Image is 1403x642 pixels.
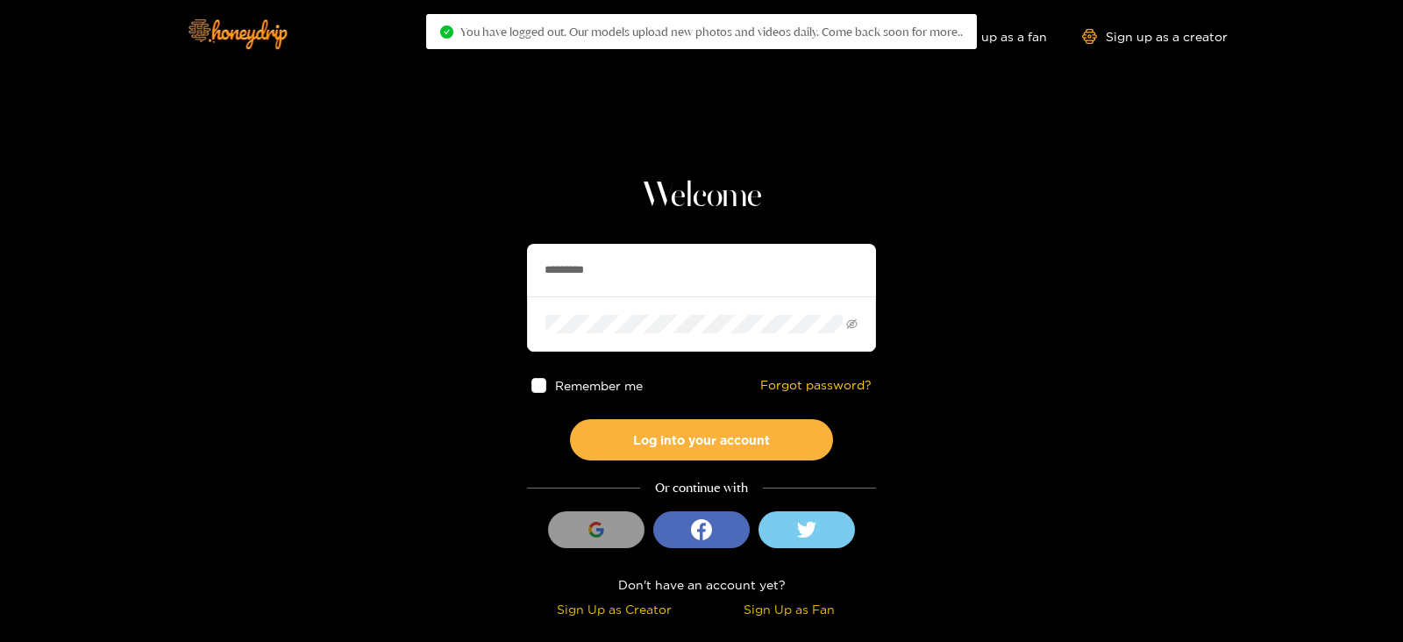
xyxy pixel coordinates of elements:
[846,318,858,330] span: eye-invisible
[927,29,1047,44] a: Sign up as a fan
[555,379,643,392] span: Remember me
[1082,29,1228,44] a: Sign up as a creator
[527,478,876,498] div: Or continue with
[527,574,876,595] div: Don't have an account yet?
[706,599,872,619] div: Sign Up as Fan
[531,599,697,619] div: Sign Up as Creator
[527,175,876,218] h1: Welcome
[760,378,872,393] a: Forgot password?
[440,25,453,39] span: check-circle
[570,419,833,460] button: Log into your account
[460,25,963,39] span: You have logged out. Our models upload new photos and videos daily. Come back soon for more..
